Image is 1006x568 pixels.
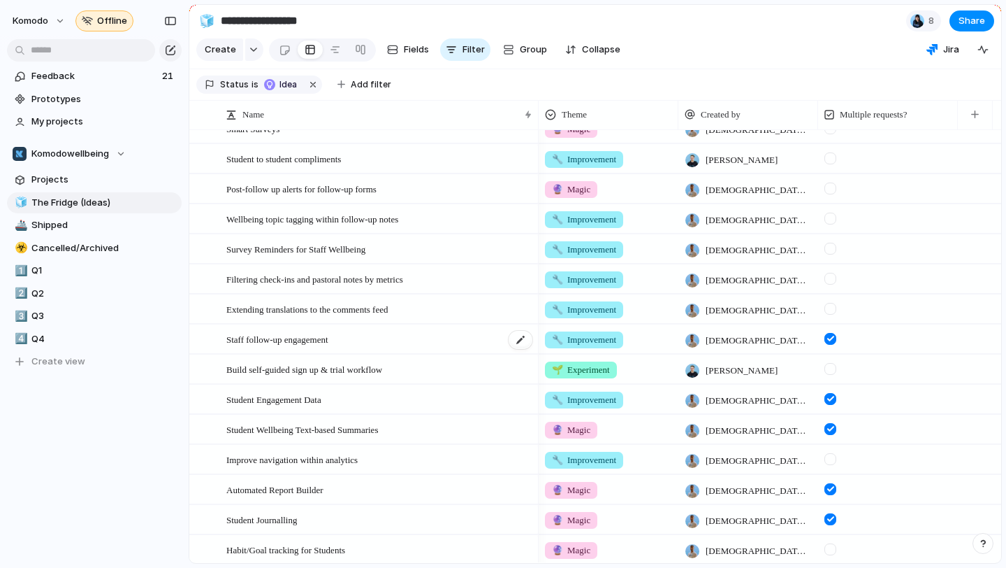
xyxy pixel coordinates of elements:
button: is [249,77,261,92]
a: My projects [7,111,182,132]
span: [DEMOGRAPHIC_DATA][PERSON_NAME] [706,484,812,498]
span: Share [958,14,985,28]
span: Q4 [31,332,177,346]
span: 🔧 [552,395,563,405]
span: Komodo [13,14,48,28]
span: Improvement [552,393,616,407]
span: Habit/Goal tracking for Students [226,541,345,558]
button: 4️⃣ [13,332,27,346]
span: 🔧 [552,334,563,345]
span: Shipped [31,218,177,232]
div: 4️⃣ [15,331,24,347]
span: is [251,78,258,91]
span: [DEMOGRAPHIC_DATA][PERSON_NAME] [706,213,812,227]
div: 3️⃣Q3 [7,306,182,327]
button: Komodowellbeing [7,143,182,164]
span: Prototypes [31,92,177,106]
span: Magic [552,483,590,497]
span: [DEMOGRAPHIC_DATA][PERSON_NAME] [706,243,812,257]
div: 3️⃣ [15,308,24,325]
a: 4️⃣Q4 [7,329,182,350]
span: 🔮 [552,485,563,495]
button: 1️⃣ [13,264,27,278]
a: ☣️Cancelled/Archived [7,238,182,259]
button: Share [949,10,994,31]
span: Multiple requests? [840,108,907,122]
span: [PERSON_NAME] [706,153,778,167]
a: Feedback21 [7,66,182,87]
span: Name [242,108,264,122]
span: [DEMOGRAPHIC_DATA][PERSON_NAME] [706,454,812,468]
span: 🔮 [552,515,563,525]
button: Idea [260,77,304,92]
span: Improvement [552,273,616,287]
span: Magic [552,183,590,197]
span: Improvement [552,213,616,227]
span: Staff follow-up engagement [226,331,328,347]
span: 🔮 [552,184,563,194]
span: 🔮 [552,425,563,435]
div: 2️⃣Q2 [7,283,182,304]
span: Status [220,78,249,91]
span: Improvement [552,303,616,317]
a: 🚢Shipped [7,215,182,236]
span: [DEMOGRAPHIC_DATA][PERSON_NAME] [706,514,812,528]
span: Create view [31,355,85,369]
span: Magic [552,423,590,437]
button: Collapse [560,38,626,61]
span: Fields [404,43,429,57]
button: Jira [921,39,965,60]
span: Cancelled/Archived [31,241,177,255]
div: 🚢 [15,218,24,234]
button: Group [496,38,554,61]
a: Prototypes [7,89,182,110]
span: Survey Reminders for Staff Wellbeing [226,241,365,257]
span: Student Journalling [226,511,297,527]
button: 🧊 [13,196,27,210]
span: Q2 [31,287,177,301]
span: Improvement [552,333,616,347]
a: Projects [7,169,182,190]
span: My projects [31,115,177,129]
span: Student Engagement Data [226,391,321,407]
span: Q1 [31,264,177,278]
span: 🔧 [552,214,563,225]
span: 🔮 [552,545,563,555]
span: Add filter [351,78,391,91]
a: 🧊The Fridge (Ideas) [7,192,182,213]
div: 1️⃣ [15,263,24,279]
button: Fields [381,38,435,61]
span: Magic [552,544,590,558]
span: 🔧 [552,274,563,285]
span: [DEMOGRAPHIC_DATA][PERSON_NAME] [706,544,812,558]
span: Extending translations to the comments feed [226,301,388,317]
span: Collapse [582,43,620,57]
div: 🧊 [199,11,214,30]
span: Build self-guided sign up & trial workflow [226,361,382,377]
button: 2️⃣ [13,287,27,301]
span: Improvement [552,152,616,166]
span: Filter [462,43,485,57]
button: ☣️ [13,241,27,255]
span: [DEMOGRAPHIC_DATA][PERSON_NAME] [706,304,812,318]
button: Add filter [329,75,400,94]
span: 21 [162,69,176,83]
button: Komodo [6,10,73,32]
span: Magic [552,513,590,527]
span: 🔧 [552,304,563,315]
span: Filtering check-ins and pastoral notes by metrics [226,271,403,287]
button: 3️⃣ [13,309,27,323]
span: Idea [279,78,300,91]
span: Komodowellbeing [31,147,109,161]
button: Filter [440,38,490,61]
button: 🚢 [13,218,27,232]
span: [DEMOGRAPHIC_DATA][PERSON_NAME] [706,424,812,438]
span: Wellbeing topic tagging within follow-up notes [226,211,398,227]
a: 1️⃣Q1 [7,260,182,281]
span: Improve navigation within analytics [226,451,358,467]
div: 2️⃣ [15,285,24,301]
